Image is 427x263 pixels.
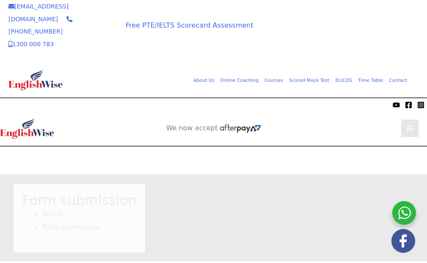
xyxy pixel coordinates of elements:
span: About Us [193,78,214,83]
a: About UsMenu Toggle [190,76,217,85]
span: Time Table [358,78,383,83]
h1: Form submission [22,192,136,208]
aside: Header Widget 1 [270,17,419,45]
a: [EMAIL_ADDRESS][DOMAIN_NAME] [8,3,69,22]
a: Time TableMenu Toggle [355,76,386,85]
img: Afterpay-Logo [220,124,261,133]
a: Home [42,210,62,218]
aside: Header Widget 2 [162,124,265,133]
span: Form submission [42,223,100,231]
img: Afterpay-Logo [51,102,75,107]
img: Afterpay-Logo [81,37,105,42]
span: Scored Mock Test [289,78,330,83]
a: ELICOS [333,76,355,85]
a: Online CoachingMenu Toggle [217,76,261,85]
a: AI SCORED PTE SOFTWARE REGISTER FOR FREE SOFTWARE TRIAL [279,24,410,41]
span: Online Coaching [220,78,258,83]
a: 1300 000 783 [8,41,54,48]
span: We now accept [81,18,105,35]
span: ELICOS [335,78,352,83]
a: AI SCORED PTE SOFTWARE REGISTER FOR FREE SOFTWARE TRIAL [148,154,279,171]
img: white-facebook.png [391,229,415,253]
aside: Header Widget 1 [139,147,288,174]
nav: Breadcrumbs [22,208,136,233]
a: Instagram [417,101,424,109]
a: Facebook [405,101,412,109]
a: Scored Mock TestMenu Toggle [286,76,333,85]
a: YouTube [393,101,400,109]
span: We now accept [4,101,49,109]
span: Courses [264,78,283,83]
a: Free PTE/IELTS Scorecard Assessment [126,21,253,29]
img: cropped-ew-logo [8,69,63,90]
a: Contact [386,76,410,85]
span: Contact [389,78,407,83]
nav: Site Navigation: Main Menu [184,73,410,86]
a: CoursesMenu Toggle [261,76,286,85]
span: We now accept [166,124,218,132]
